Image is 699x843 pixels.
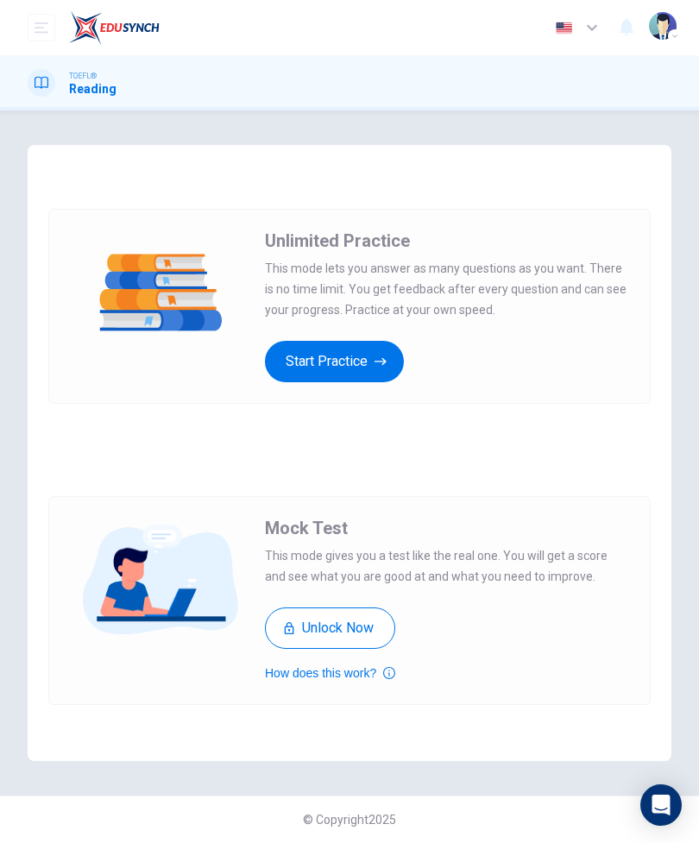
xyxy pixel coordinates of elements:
[265,607,395,649] button: Unlock Now
[265,663,395,683] button: How does this work?
[265,341,404,382] button: Start Practice
[265,545,629,587] span: This mode gives you a test like the real one. You will get a score and see what you are good at a...
[69,10,160,45] img: EduSynch logo
[640,784,682,826] div: Open Intercom Messenger
[265,258,629,320] span: This mode lets you answer as many questions as you want. There is no time limit. You get feedback...
[69,70,97,82] span: TOEFL®
[69,82,116,96] h1: Reading
[553,22,575,35] img: en
[265,230,410,251] span: Unlimited Practice
[303,813,396,827] span: © Copyright 2025
[649,12,677,40] img: Profile picture
[265,518,348,538] span: Mock Test
[28,14,55,41] button: open mobile menu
